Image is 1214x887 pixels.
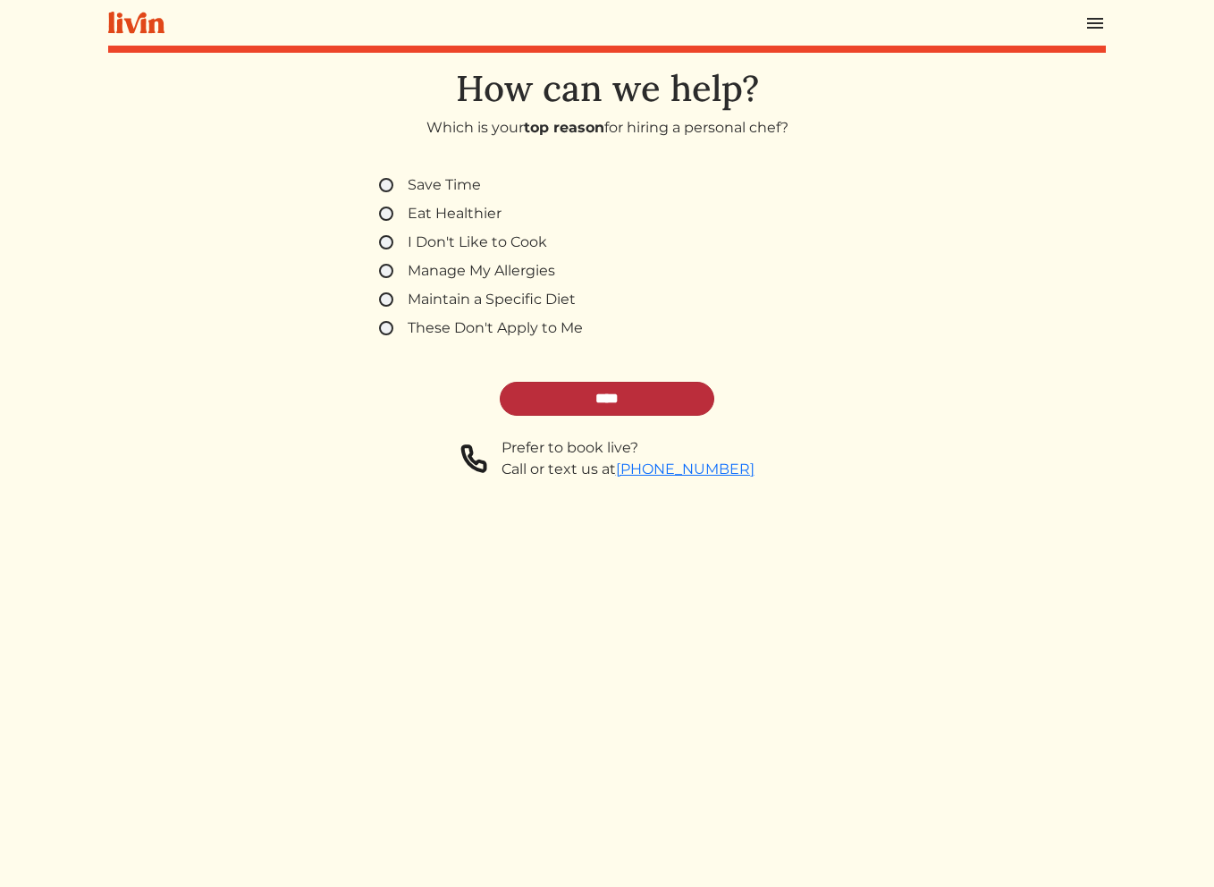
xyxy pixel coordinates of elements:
label: I Don't Like to Cook [408,232,547,253]
img: menu_hamburger-cb6d353cf0ecd9f46ceae1c99ecbeb4a00e71ca567a856bd81f57e9d8c17bb26.svg [1084,13,1106,34]
div: Call or text us at [502,459,755,480]
img: phone-a8f1853615f4955a6c6381654e1c0f7430ed919b147d78756318837811cda3a7.svg [460,437,487,480]
label: Save Time [408,174,481,196]
label: Eat Healthier [408,203,502,224]
div: Prefer to book live? [502,437,755,459]
p: Which is your for hiring a personal chef? [108,117,1106,139]
h1: How can we help? [108,67,1106,110]
strong: top reason [524,119,604,136]
label: Maintain a Specific Diet [408,289,576,310]
img: livin-logo-a0d97d1a881af30f6274990eb6222085a2533c92bbd1e4f22c21b4f0d0e3210c.svg [108,12,164,34]
label: Manage My Allergies [408,260,555,282]
label: These Don't Apply to Me [408,317,583,339]
a: [PHONE_NUMBER] [616,460,755,477]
